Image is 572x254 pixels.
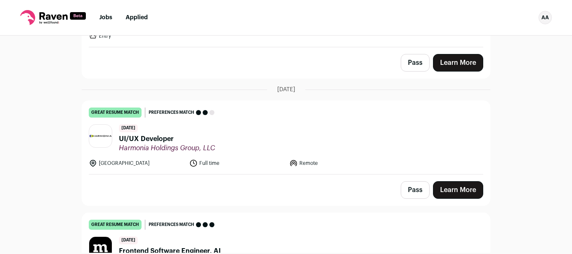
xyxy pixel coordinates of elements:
[433,181,483,199] a: Learn More
[277,85,295,94] span: [DATE]
[119,236,138,244] span: [DATE]
[539,11,552,24] div: AA
[189,159,285,167] li: Full time
[433,54,483,72] a: Learn More
[289,159,385,167] li: Remote
[89,159,184,167] li: [GEOGRAPHIC_DATA]
[119,124,138,132] span: [DATE]
[89,108,142,118] div: great resume match
[89,135,112,138] img: 574e9bd0fe256269bc723d689419edb129ac7248a25c1670b7a0cc1f109f3b9f.png
[149,221,194,229] span: Preferences match
[401,54,430,72] button: Pass
[126,15,148,21] a: Applied
[89,220,142,230] div: great resume match
[401,181,430,199] button: Pass
[119,134,215,144] span: UI/UX Developer
[149,108,194,117] span: Preferences match
[99,15,112,21] a: Jobs
[89,32,184,40] li: Entry
[539,11,552,24] button: Open dropdown
[82,101,490,174] a: great resume match Preferences match [DATE] UI/UX Developer Harmonia Holdings Group, LLC [GEOGRAP...
[119,144,215,152] span: Harmonia Holdings Group, LLC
